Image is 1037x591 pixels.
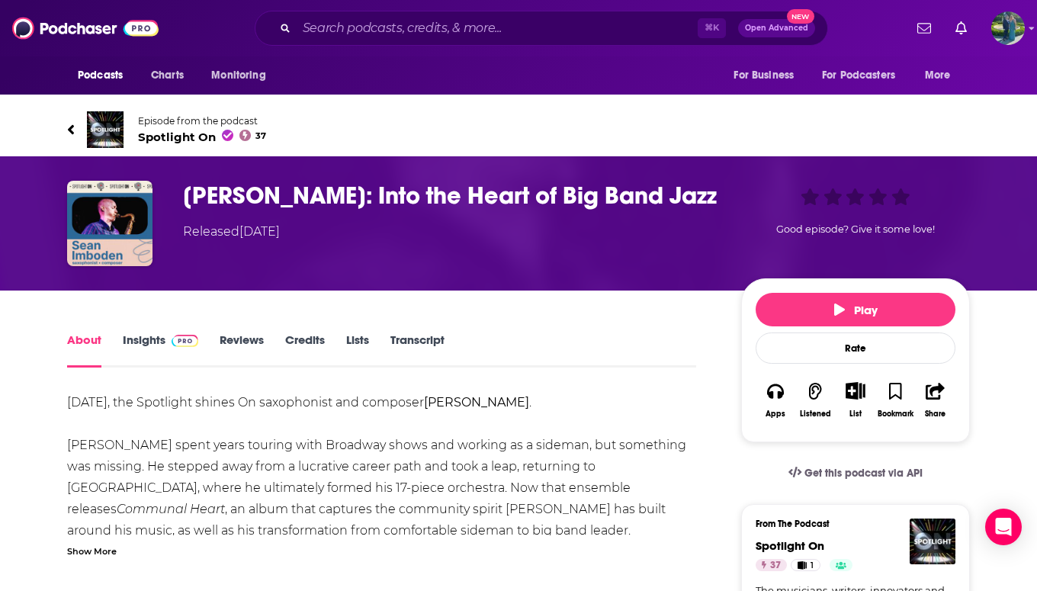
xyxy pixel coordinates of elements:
[723,61,813,90] button: open menu
[756,519,943,529] h3: From The Podcast
[795,372,835,428] button: Listened
[800,410,831,419] div: Listened
[812,61,917,90] button: open menu
[756,332,955,364] div: Rate
[67,332,101,368] a: About
[141,61,193,90] a: Charts
[183,181,717,210] h1: Sean Imboden: Into the Heart of Big Band Jazz
[878,410,913,419] div: Bookmark
[811,558,814,573] span: 1
[12,14,159,43] img: Podchaser - Follow, Share and Rate Podcasts
[390,332,445,368] a: Transcript
[875,372,915,428] button: Bookmark
[756,538,824,553] a: Spotlight On
[766,410,785,419] div: Apps
[255,133,266,140] span: 37
[201,61,285,90] button: open menu
[836,372,875,428] div: Show More ButtonList
[840,382,871,399] button: Show More Button
[991,11,1025,45] span: Logged in as MegBeccari
[925,410,945,419] div: Share
[172,335,198,347] img: Podchaser Pro
[78,65,123,86] span: Podcasts
[985,509,1022,545] div: Open Intercom Messenger
[949,15,973,41] a: Show notifications dropdown
[285,332,325,368] a: Credits
[738,19,815,37] button: Open AdvancedNew
[297,16,698,40] input: Search podcasts, credits, & more...
[849,409,862,419] div: List
[117,502,225,516] em: Communal Heart
[756,559,787,571] a: 37
[745,24,808,32] span: Open Advanced
[911,15,937,41] a: Show notifications dropdown
[346,332,369,368] a: Lists
[698,18,726,38] span: ⌘ K
[138,115,266,127] span: Episode from the podcast
[991,11,1025,45] button: Show profile menu
[67,61,143,90] button: open menu
[183,223,280,241] div: Released [DATE]
[211,65,265,86] span: Monitoring
[756,372,795,428] button: Apps
[123,332,198,368] a: InsightsPodchaser Pro
[834,303,878,317] span: Play
[910,519,955,564] img: Spotlight On
[991,11,1025,45] img: User Profile
[791,559,820,571] a: 1
[914,61,970,90] button: open menu
[776,454,935,492] a: Get this podcast via API
[424,395,529,410] strong: [PERSON_NAME]
[770,558,781,573] span: 37
[151,65,184,86] span: Charts
[916,372,955,428] button: Share
[787,9,814,24] span: New
[822,65,895,86] span: For Podcasters
[67,111,970,148] a: Spotlight OnEpisode from the podcastSpotlight On37
[220,332,264,368] a: Reviews
[804,467,923,480] span: Get this podcast via API
[67,181,152,266] img: Sean Imboden: Into the Heart of Big Band Jazz
[87,111,124,148] img: Spotlight On
[734,65,794,86] span: For Business
[776,223,935,235] span: Good episode? Give it some love!
[138,130,266,144] span: Spotlight On
[925,65,951,86] span: More
[756,293,955,326] button: Play
[255,11,828,46] div: Search podcasts, credits, & more...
